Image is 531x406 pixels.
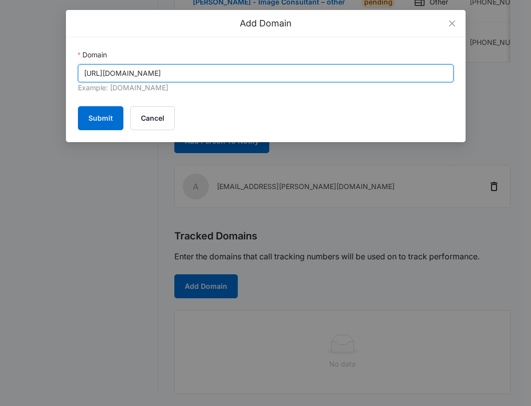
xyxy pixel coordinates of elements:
[439,10,466,37] button: Close
[78,49,107,60] label: Domain
[130,106,175,130] button: Cancel
[78,106,123,130] button: Submit
[78,64,454,82] input: Domain
[78,82,454,94] div: Example: [DOMAIN_NAME]
[78,18,454,29] div: Add Domain
[448,19,456,27] span: close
